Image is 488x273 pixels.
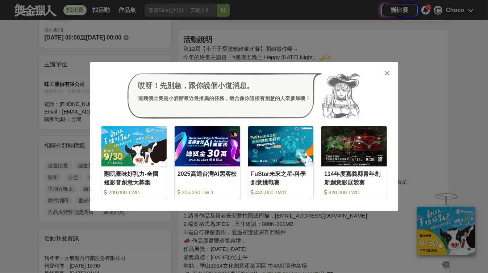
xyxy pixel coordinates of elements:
[321,126,387,200] a: Cover Image114年度嘉義縣青年創新創意影展競賽 320,000 TWD
[101,126,167,166] img: Cover Image
[178,170,237,186] div: 2025高通台灣AI黑客松
[322,73,361,119] img: Avatar
[174,126,241,200] a: Cover Image2025高通台灣AI黑客松 305,250 TWD
[104,189,164,196] div: 200,000 TWD
[138,95,311,102] div: 這幾個比賽是小酒館最近最推薦的任務，適合像你這樣有創意的人來參加噢！
[178,189,237,196] div: 305,250 TWD
[101,126,167,200] a: Cover Image翻玩臺味好乳力-全國短影音創意大募集 200,000 TWD
[321,126,387,166] img: Cover Image
[251,189,311,196] div: 430,000 TWD
[248,126,314,166] img: Cover Image
[104,170,164,186] div: 翻玩臺味好乳力-全國短影音創意大募集
[175,126,240,166] img: Cover Image
[138,80,311,91] div: 哎呀！先別急，跟你說個小道消息。
[324,170,384,186] div: 114年度嘉義縣青年創新創意影展競賽
[248,126,314,200] a: Cover ImageFuStar未來之星-科學創意挑戰賽 430,000 TWD
[324,189,384,196] div: 320,000 TWD
[251,170,311,186] div: FuStar未來之星-科學創意挑戰賽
